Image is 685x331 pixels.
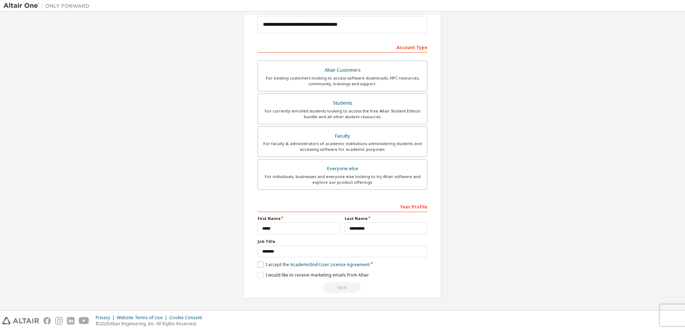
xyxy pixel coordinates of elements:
img: facebook.svg [43,317,51,325]
div: Account Type [258,41,427,53]
div: For faculty & administrators of academic institutions administering students and accessing softwa... [262,141,423,152]
label: First Name [258,216,340,221]
p: © 2025 Altair Engineering, Inc. All Rights Reserved. [96,321,206,327]
div: Altair Customers [262,65,423,75]
img: Altair One [4,2,93,9]
label: I accept the [258,262,370,268]
label: Job Title [258,239,427,244]
div: Students [262,98,423,108]
img: youtube.svg [79,317,89,325]
label: Last Name [345,216,427,221]
div: Read and acccept EULA to continue [258,282,427,293]
div: Faculty [262,131,423,141]
div: Your Profile [258,201,427,212]
img: linkedin.svg [67,317,75,325]
div: Cookie Consent [169,315,206,321]
div: Website Terms of Use [117,315,169,321]
div: For individuals, businesses and everyone else looking to try Altair software and explore our prod... [262,174,423,185]
img: instagram.svg [55,317,63,325]
label: I would like to receive marketing emails from Altair [258,272,369,278]
div: Privacy [96,315,117,321]
a: Academic End-User License Agreement [290,262,370,268]
img: altair_logo.svg [2,317,39,325]
div: For existing customers looking to access software downloads, HPC resources, community, trainings ... [262,75,423,87]
div: For currently enrolled students looking to access the free Altair Student Edition bundle and all ... [262,108,423,120]
div: Everyone else [262,164,423,174]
